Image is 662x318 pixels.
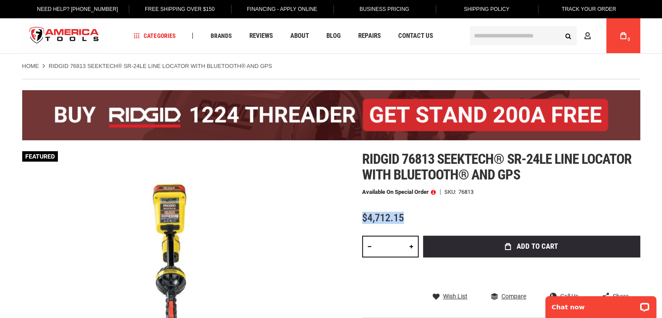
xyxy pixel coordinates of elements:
img: America Tools [22,20,107,52]
iframe: LiveChat chat widget [540,291,662,318]
span: Brands [210,33,232,39]
a: Home [22,62,39,70]
a: Reviews [245,30,276,42]
span: Add to Cart [517,243,558,250]
span: Repairs [358,33,380,39]
span: Blog [326,33,340,39]
strong: SKU [444,189,458,195]
div: 76813 [458,189,474,195]
span: Contact Us [398,33,433,39]
button: Search [560,27,577,44]
strong: RIDGID 76813 SEEKTECH® SR-24LE LINE LOCATOR WITH BLUETOOTH® AND GPS [49,63,272,69]
span: Compare [501,293,526,299]
a: About [286,30,313,42]
span: Wish List [443,293,467,299]
img: BOGO: Buy the RIDGID® 1224 Threader (26092), get the 92467 200A Stand FREE! [22,90,640,140]
a: store logo [22,20,107,52]
a: Brands [206,30,235,42]
a: Contact Us [394,30,437,42]
a: Categories [130,30,179,42]
a: 0 [615,18,632,53]
button: Add to Cart [423,236,640,257]
span: Shipping Policy [464,6,510,12]
span: Ridgid 76813 seektech® sr-24le line locator with bluetooth® and gps [362,151,632,183]
span: About [290,33,309,39]
a: Repairs [354,30,384,42]
span: Categories [134,33,175,39]
span: 0 [628,37,630,42]
a: Wish List [433,292,467,300]
a: Compare [491,292,526,300]
p: Available on Special Order [362,189,436,195]
a: Blog [322,30,344,42]
span: Reviews [249,33,272,39]
span: $4,712.15 [362,212,404,224]
iframe: Secure express checkout frame [421,260,642,285]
